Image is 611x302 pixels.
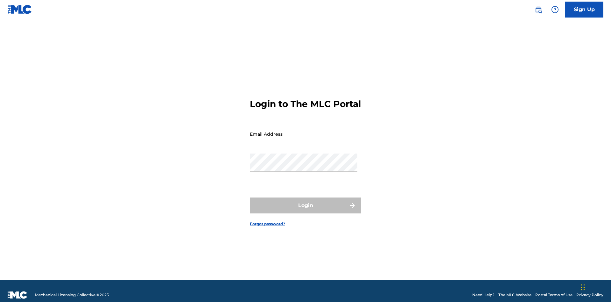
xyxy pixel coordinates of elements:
img: search [535,6,542,13]
img: help [551,6,559,13]
a: Sign Up [565,2,603,18]
a: The MLC Website [498,292,531,298]
img: MLC Logo [8,5,32,14]
span: Mechanical Licensing Collective © 2025 [35,292,109,298]
iframe: Chat Widget [579,271,611,302]
img: logo [8,291,27,299]
a: Need Help? [472,292,495,298]
div: Drag [581,278,585,297]
div: Help [549,3,561,16]
a: Public Search [532,3,545,16]
a: Forgot password? [250,221,285,227]
h3: Login to The MLC Portal [250,98,361,110]
a: Portal Terms of Use [535,292,572,298]
a: Privacy Policy [576,292,603,298]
